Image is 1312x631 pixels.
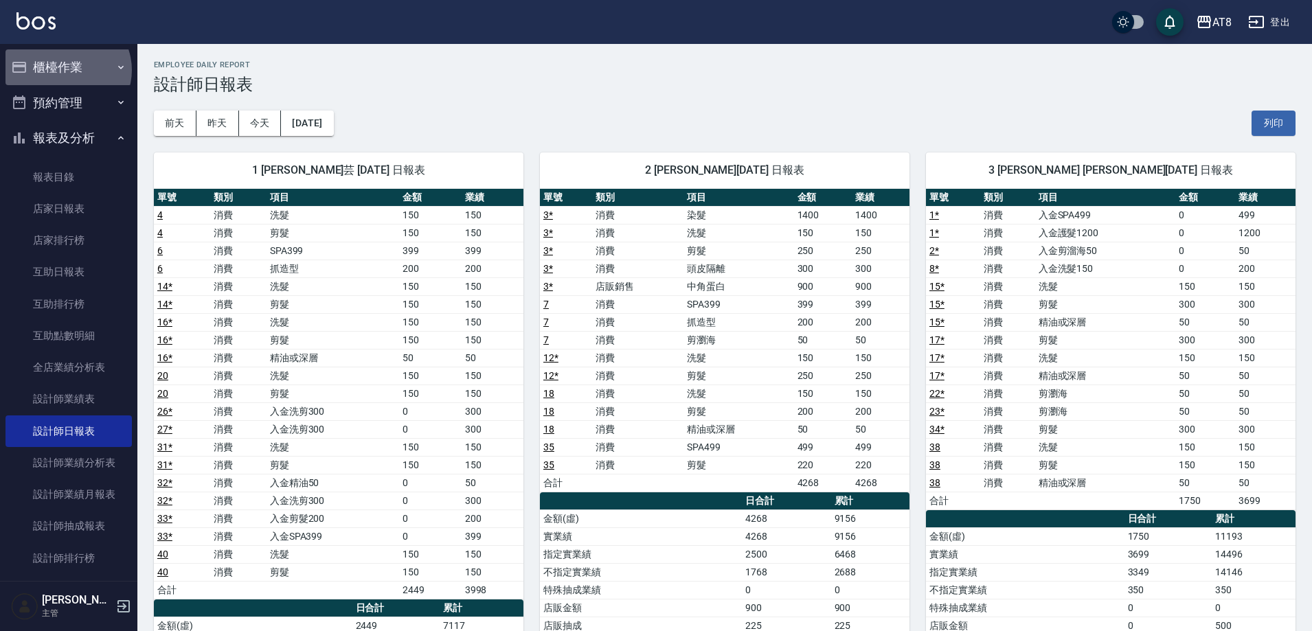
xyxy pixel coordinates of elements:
td: 300 [852,260,909,277]
td: 精油或深層 [1035,474,1175,492]
th: 累計 [1212,510,1296,528]
td: 剪髮 [267,295,400,313]
a: 40 [157,566,168,577]
td: 消費 [592,385,683,402]
td: 150 [399,313,461,331]
a: 35 [543,459,554,470]
button: AT8 [1190,8,1237,36]
td: 4268 [852,474,909,492]
th: 累計 [831,492,909,510]
td: 抓造型 [683,313,794,331]
td: 50 [1235,474,1296,492]
td: 300 [794,260,852,277]
div: AT8 [1212,14,1232,31]
td: 消費 [980,242,1034,260]
td: 200 [794,313,852,331]
td: 150 [399,367,461,385]
td: 消費 [592,456,683,474]
th: 單號 [154,189,210,207]
td: 消費 [210,206,267,224]
td: 200 [399,260,461,277]
td: 4268 [742,509,831,527]
td: 200 [1235,260,1296,277]
h2: Employee Daily Report [154,60,1296,69]
td: 50 [1235,402,1296,420]
span: 3 [PERSON_NAME] [PERSON_NAME][DATE] 日報表 [942,163,1279,177]
td: 0 [399,492,461,509]
td: 150 [462,313,523,331]
td: 0 [399,527,461,545]
td: 50 [1175,402,1236,420]
td: 消費 [210,420,267,438]
button: 櫃檯作業 [5,49,132,85]
a: 18 [543,406,554,417]
td: 入金精油50 [267,474,400,492]
td: 消費 [980,206,1034,224]
a: 店家日報表 [5,193,132,225]
a: 設計師日報表 [5,415,132,447]
td: 50 [852,420,909,438]
td: 剪髮 [1035,295,1175,313]
td: 剪髮 [683,242,794,260]
td: SPA399 [683,295,794,313]
td: 消費 [592,367,683,385]
a: 店家排行榜 [5,225,132,256]
td: 店販銷售 [592,277,683,295]
span: 2 [PERSON_NAME][DATE] 日報表 [556,163,893,177]
th: 單號 [926,189,980,207]
td: 50 [1175,367,1236,385]
th: 類別 [980,189,1034,207]
a: 7 [543,334,549,345]
td: 剪髮 [683,367,794,385]
td: 剪瀏海 [1035,402,1175,420]
a: 35 [543,441,554,452]
td: 900 [794,277,852,295]
a: 38 [929,459,940,470]
td: 消費 [980,313,1034,331]
td: 消費 [980,474,1034,492]
td: 剪髮 [267,385,400,402]
td: 150 [794,224,852,242]
td: 150 [852,224,909,242]
td: 入金護髮1200 [1035,224,1175,242]
td: 2500 [742,545,831,563]
td: 入金洗剪300 [267,402,400,420]
td: 洗髮 [267,545,400,563]
td: 消費 [210,438,267,456]
td: SPA399 [267,242,400,260]
a: 設計師業績分析表 [5,447,132,479]
td: 4268 [794,474,852,492]
th: 金額 [399,189,461,207]
td: 150 [399,295,461,313]
td: 消費 [980,420,1034,438]
td: 實業績 [926,545,1124,563]
td: 300 [462,402,523,420]
td: 399 [852,295,909,313]
td: 150 [1175,277,1236,295]
th: 類別 [592,189,683,207]
table: a dense table [154,189,523,599]
th: 項目 [1035,189,1175,207]
td: 頭皮隔離 [683,260,794,277]
th: 業績 [462,189,523,207]
td: 消費 [980,438,1034,456]
a: 設計師抽成報表 [5,510,132,542]
a: 40 [157,549,168,560]
td: 消費 [210,367,267,385]
td: 300 [1175,295,1236,313]
td: 剪髮 [683,402,794,420]
td: 消費 [592,295,683,313]
td: 消費 [210,527,267,545]
td: 消費 [592,260,683,277]
td: 消費 [980,349,1034,367]
td: 入金洗髮150 [1035,260,1175,277]
td: 入金剪髮200 [267,509,400,527]
th: 項目 [267,189,400,207]
td: 精油或深層 [1035,367,1175,385]
td: 200 [852,402,909,420]
td: 50 [1175,385,1236,402]
button: 今天 [239,111,282,136]
td: 220 [794,456,852,474]
td: 900 [852,277,909,295]
td: 150 [1235,349,1296,367]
